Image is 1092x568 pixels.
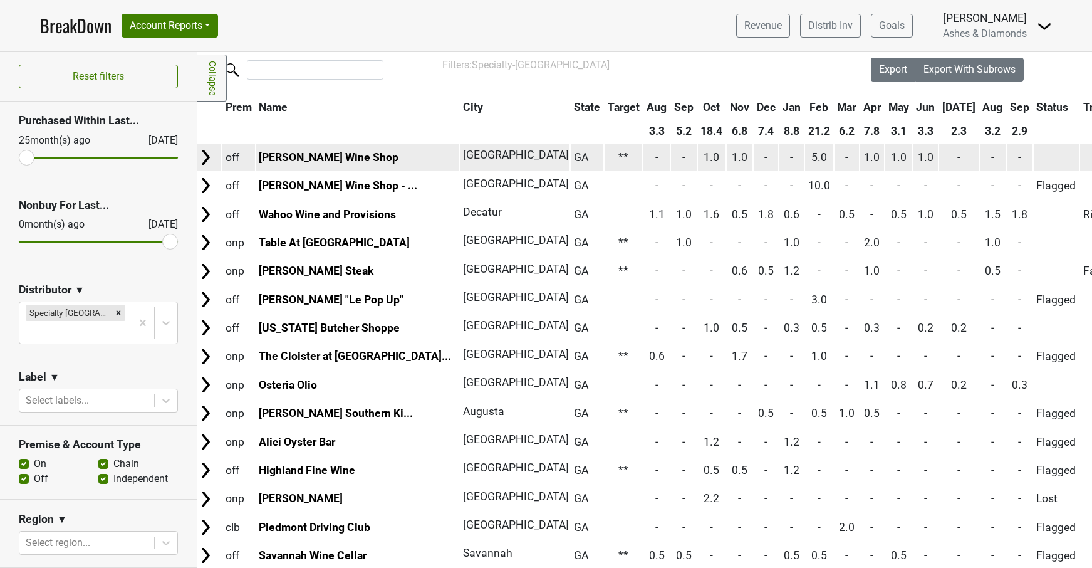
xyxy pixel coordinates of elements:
[196,205,215,224] img: Arrow right
[655,407,658,419] span: -
[196,376,215,394] img: Arrow right
[682,350,685,362] span: -
[222,428,255,455] td: onp
[1018,179,1021,192] span: -
[463,291,569,303] span: [GEOGRAPHIC_DATA]
[943,28,1027,39] span: Ashes & Diamonds
[137,217,178,232] div: [DATE]
[924,436,927,448] span: -
[764,151,767,164] span: -
[655,379,658,391] span: -
[463,263,569,275] span: [GEOGRAPHIC_DATA]
[463,348,569,360] span: [GEOGRAPHIC_DATA]
[818,208,821,221] span: -
[864,322,880,334] span: 0.3
[259,492,343,505] a: [PERSON_NAME]
[727,120,752,142] th: 6.8
[939,120,979,142] th: 2.3
[1018,322,1021,334] span: -
[864,265,880,277] span: 1.0
[871,14,913,38] a: Goals
[784,236,799,249] span: 1.0
[860,120,884,142] th: 7.8
[222,96,255,118] th: Prem: activate to sort column ascending
[811,407,827,419] span: 0.5
[758,208,774,221] span: 1.8
[818,379,821,391] span: -
[222,229,255,256] td: onp
[574,407,588,419] span: GA
[574,379,588,391] span: GA
[897,436,900,448] span: -
[818,265,821,277] span: -
[957,179,960,192] span: -
[764,350,767,362] span: -
[732,208,747,221] span: 0.5
[845,436,848,448] span: -
[574,179,588,192] span: GA
[913,120,938,142] th: 3.3
[754,120,779,142] th: 7.4
[897,322,900,334] span: -
[764,179,767,192] span: -
[918,379,933,391] span: 0.7
[923,63,1016,75] span: Export With Subrows
[732,265,747,277] span: 0.6
[784,322,799,334] span: 0.3
[259,549,367,562] a: Savannah Wine Cellar
[891,151,907,164] span: 1.0
[710,265,713,277] span: -
[871,58,916,82] button: Export
[643,96,670,118] th: Aug: activate to sort column ascending
[897,265,900,277] span: -
[19,438,178,451] h3: Premise & Account Type
[985,265,1001,277] span: 0.5
[764,379,767,391] span: -
[1018,350,1021,362] span: -
[112,305,125,321] div: Remove Specialty-GA
[710,350,713,362] span: -
[845,350,848,362] span: -
[957,407,960,419] span: -
[790,293,793,306] span: -
[193,96,221,118] th: &nbsp;: activate to sort column ascending
[811,293,827,306] span: 3.0
[682,322,685,334] span: -
[1034,456,1079,483] td: Flagged
[845,322,848,334] span: -
[918,151,933,164] span: 1.0
[655,151,658,164] span: -
[1034,286,1079,313] td: Flagged
[196,546,215,565] img: Arrow right
[655,322,658,334] span: -
[915,58,1024,82] button: Export With Subrows
[574,350,588,362] span: GA
[574,464,588,476] span: GA
[991,379,994,391] span: -
[259,179,417,192] a: [PERSON_NAME] Wine Shop - ...
[758,407,774,419] span: 0.5
[122,14,218,38] button: Account Reports
[222,371,255,398] td: onp
[870,293,873,306] span: -
[754,96,779,118] th: Dec: activate to sort column ascending
[939,96,979,118] th: Jul: activate to sort column ascending
[463,461,569,474] span: [GEOGRAPHIC_DATA]
[574,208,588,221] span: GA
[704,208,719,221] span: 1.6
[259,151,398,164] a: [PERSON_NAME] Wine Shop
[222,144,255,171] td: off
[704,151,719,164] span: 1.0
[885,96,912,118] th: May: activate to sort column ascending
[574,265,588,277] span: GA
[818,436,821,448] span: -
[808,179,830,192] span: 10.0
[259,101,288,113] span: Name
[19,371,46,384] h3: Label
[256,96,459,118] th: Name: activate to sort column ascending
[985,208,1001,221] span: 1.5
[649,208,665,221] span: 1.1
[957,436,960,448] span: -
[19,283,71,297] h3: Distributor
[226,101,252,113] span: Prem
